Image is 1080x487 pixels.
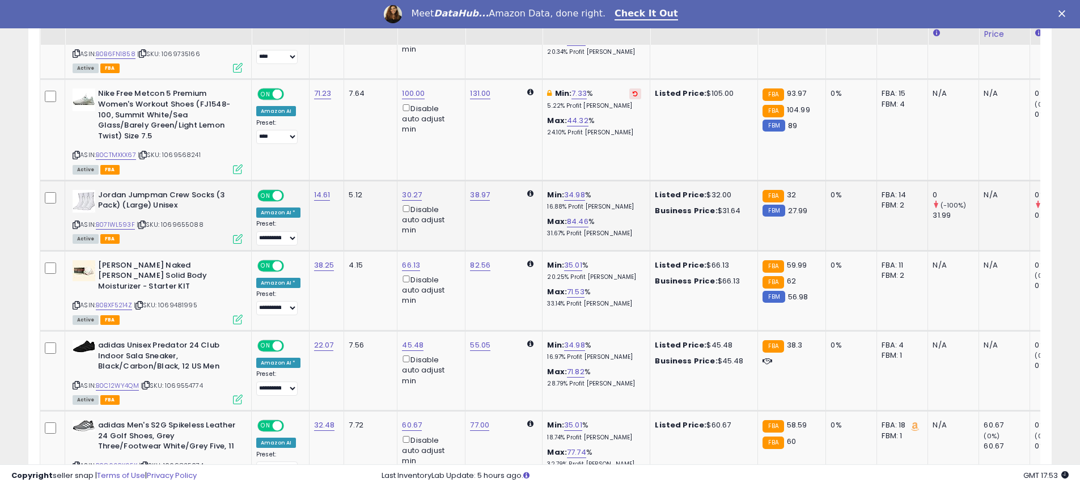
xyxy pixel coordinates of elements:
[1035,28,1041,39] small: Avg BB Share.
[984,88,1021,99] div: N/A
[882,340,919,350] div: FBA: 4
[402,434,456,467] div: Disable auto adjust min
[831,88,868,99] div: 0%
[98,260,236,295] b: [PERSON_NAME] Naked [PERSON_NAME] Solid Body Moisturizer - Starter KIT
[882,350,919,361] div: FBM: 1
[984,420,1030,430] div: 60.67
[256,39,300,64] div: Preset:
[933,190,979,200] div: 0
[933,88,970,99] div: N/A
[788,205,808,216] span: 27.99
[655,205,717,216] b: Business Price:
[256,207,300,218] div: Amazon AI *
[256,358,300,368] div: Amazon AI *
[787,189,796,200] span: 32
[547,273,641,281] p: 20.25% Profit [PERSON_NAME]
[831,420,868,430] div: 0%
[655,260,749,270] div: $66.13
[96,300,132,310] a: B0BXF5214Z
[763,190,783,202] small: FBA
[547,230,641,238] p: 31.67% Profit [PERSON_NAME]
[1023,470,1069,481] span: 2025-09-17 17:53 GMT
[259,341,273,351] span: ON
[567,216,588,227] a: 84.46
[547,447,567,458] b: Max:
[547,260,641,281] div: %
[256,451,300,476] div: Preset:
[527,88,533,96] i: Calculated using Dynamic Max Price.
[547,287,641,308] div: %
[547,366,567,377] b: Max:
[282,90,300,99] span: OFF
[933,210,979,221] div: 31.99
[100,165,120,175] span: FBA
[100,63,120,73] span: FBA
[98,420,236,455] b: adidas Men's S2G Spikeless Leather 24 Golf Shoes, Grey Three/Footwear White/Grey Five, 11
[547,420,564,430] b: Min:
[349,260,388,270] div: 4.15
[402,203,456,236] div: Disable auto adjust min
[655,355,717,366] b: Business Price:
[73,88,243,172] div: ASIN:
[567,447,586,458] a: 77.74
[941,201,967,210] small: (-100%)
[547,217,641,238] div: %
[787,436,796,447] span: 60
[73,9,243,71] div: ASIN:
[259,421,273,431] span: ON
[73,88,95,111] img: 31cVYYcpjxL._SL40_.jpg
[259,90,273,99] span: ON
[256,290,300,316] div: Preset:
[655,190,749,200] div: $32.00
[73,165,99,175] span: All listings currently available for purchase on Amazon
[763,205,785,217] small: FBM
[138,150,201,159] span: | SKU: 1069568241
[655,356,749,366] div: $45.48
[382,471,1069,481] div: Last InventoryLab Update: 5 hours ago.
[73,63,99,73] span: All listings currently available for purchase on Amazon
[98,190,236,214] b: Jordan Jumpman Crew Socks (3 Pack) (Large) Unisex
[96,220,135,230] a: B071WL593F
[547,434,641,442] p: 18.74% Profit [PERSON_NAME]
[11,471,197,481] div: seller snap | |
[1035,271,1051,280] small: (0%)
[259,261,273,270] span: ON
[134,300,197,310] span: | SKU: 1069481995
[567,286,585,298] a: 71.53
[763,260,783,273] small: FBA
[882,200,919,210] div: FBM: 2
[547,129,641,137] p: 24.10% Profit [PERSON_NAME]
[256,438,296,448] div: Amazon AI
[384,5,402,23] img: Profile image for Georgie
[402,340,423,351] a: 45.48
[100,395,120,405] span: FBA
[402,102,456,135] div: Disable auto adjust min
[984,190,1021,200] div: N/A
[547,420,641,441] div: %
[655,260,706,270] b: Listed Price:
[547,340,564,350] b: Min:
[655,276,717,286] b: Business Price:
[882,260,919,270] div: FBA: 11
[882,270,919,281] div: FBM: 2
[11,470,53,481] strong: Copyright
[547,190,641,211] div: %
[763,88,783,101] small: FBA
[763,276,783,289] small: FBA
[787,276,796,286] span: 62
[547,35,641,56] div: %
[933,260,970,270] div: N/A
[763,420,783,433] small: FBA
[402,189,422,201] a: 30.27
[763,437,783,449] small: FBA
[984,260,1021,270] div: N/A
[984,441,1030,451] div: 60.67
[788,291,808,302] span: 56.98
[96,381,139,391] a: B0C12WY4QM
[470,260,490,271] a: 82.56
[787,260,807,270] span: 59.99
[402,420,422,431] a: 60.67
[314,88,332,99] a: 71.23
[763,340,783,353] small: FBA
[259,191,273,201] span: ON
